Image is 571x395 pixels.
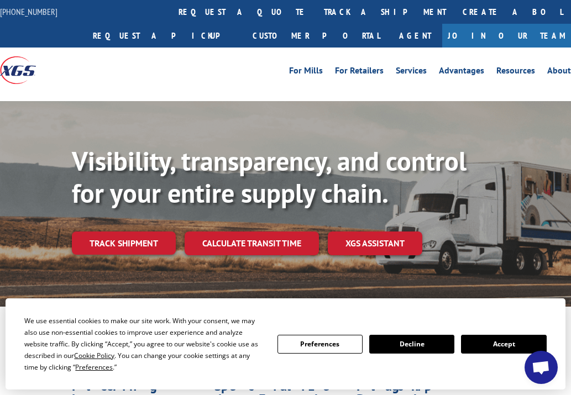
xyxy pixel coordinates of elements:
[525,351,558,384] div: Open chat
[72,231,176,255] a: Track shipment
[369,335,454,354] button: Decline
[24,315,264,373] div: We use essential cookies to make our site work. With your consent, we may also use non-essential ...
[388,24,442,48] a: Agent
[6,298,565,389] div: Cookie Consent Prompt
[496,66,535,78] a: Resources
[244,24,388,48] a: Customer Portal
[72,144,467,210] b: Visibility, transparency, and control for your entire supply chain.
[396,66,427,78] a: Services
[335,66,384,78] a: For Retailers
[277,335,363,354] button: Preferences
[74,351,114,360] span: Cookie Policy
[85,24,244,48] a: Request a pickup
[289,66,323,78] a: For Mills
[547,66,571,78] a: About
[461,335,546,354] button: Accept
[75,362,113,372] span: Preferences
[439,66,484,78] a: Advantages
[185,231,319,255] a: Calculate transit time
[328,231,422,255] a: XGS ASSISTANT
[442,24,571,48] a: Join Our Team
